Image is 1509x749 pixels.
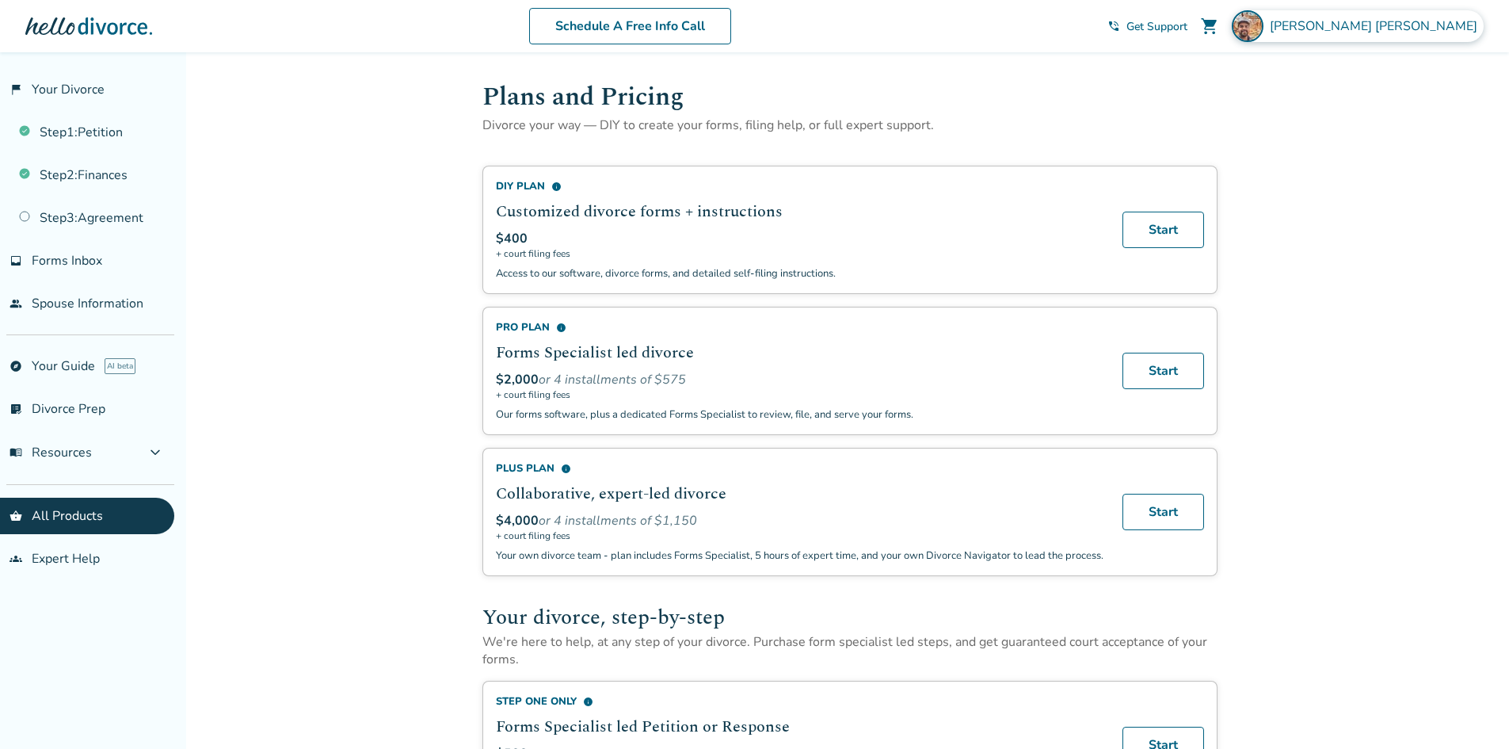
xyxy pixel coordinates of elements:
span: people [10,297,22,310]
div: Step One Only [496,694,1103,709]
span: Forms Inbox [32,252,102,269]
span: explore [10,360,22,373]
span: $2,000 [496,371,539,388]
span: info [561,464,571,474]
span: shopping_cart [1200,17,1219,36]
span: shopping_basket [10,510,22,522]
span: info [551,182,562,192]
span: phone_in_talk [1107,20,1120,32]
h2: Forms Specialist led divorce [496,341,1103,365]
div: DIY Plan [496,179,1103,193]
span: info [556,323,566,333]
a: Start [1122,212,1204,248]
div: Plus Plan [496,461,1103,476]
span: + court filing fees [496,388,1103,401]
iframe: Chat Widget [1430,673,1509,749]
p: Your own divorce team - plan includes Forms Specialist, 5 hours of expert time, and your own Divo... [496,548,1103,563]
p: Our forms software, plus a dedicated Forms Specialist to review, file, and serve your forms. [496,407,1103,422]
span: $400 [496,230,528,247]
h2: Forms Specialist led Petition or Response [496,715,1103,739]
a: Schedule A Free Info Call [529,8,731,44]
span: inbox [10,254,22,267]
h1: Plans and Pricing [482,78,1217,117]
span: Get Support [1126,19,1187,34]
span: Resources [10,444,92,461]
h2: Your divorce, step-by-step [482,602,1217,633]
span: [PERSON_NAME] [PERSON_NAME] [1270,17,1484,35]
span: flag_2 [10,83,22,96]
span: groups [10,552,22,565]
span: info [583,697,593,707]
span: menu_book [10,446,22,459]
span: $4,000 [496,512,539,529]
p: We're here to help, at any step of your divorce. Purchase form specialist led steps, and get guar... [482,633,1217,668]
h2: Collaborative, expert-led divorce [496,482,1103,506]
p: Access to our software, divorce forms, and detailed self-filing instructions. [496,266,1103,281]
h2: Customized divorce forms + instructions [496,200,1103,224]
div: or 4 installments of $575 [496,371,1103,388]
a: Start [1122,353,1204,389]
a: phone_in_talkGet Support [1107,19,1187,34]
a: Start [1122,494,1204,530]
p: Divorce your way — DIY to create your forms, filing help, or full expert support. [482,117,1217,134]
img: EDGAR LOZANO [1232,10,1263,42]
span: + court filing fees [496,529,1103,542]
span: + court filing fees [496,247,1103,260]
span: list_alt_check [10,403,22,415]
span: expand_more [146,443,165,462]
div: or 4 installments of $1,150 [496,512,1103,529]
span: AI beta [105,358,135,374]
div: Pro Plan [496,320,1103,334]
